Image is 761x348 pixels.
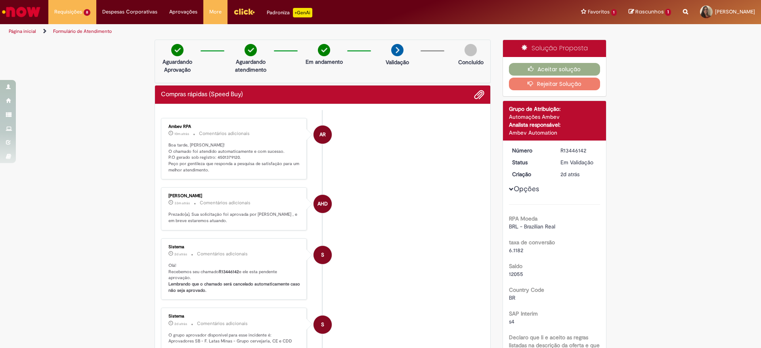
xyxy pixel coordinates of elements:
[168,262,300,294] p: Olá! Recebemos seu chamado e ele esta pendente aprovação.
[321,245,324,264] span: S
[233,6,255,17] img: click_logo_yellow_360x200.png
[391,44,403,56] img: arrow-next.png
[560,171,579,178] time: 25/08/2025 19:15:46
[174,252,187,257] span: 2d atrás
[306,58,343,66] p: Em andamento
[169,8,197,16] span: Aprovações
[84,9,90,16] span: 8
[174,252,187,257] time: 25/08/2025 19:15:58
[197,320,248,327] small: Comentários adicionais
[6,24,501,39] ul: Trilhas de página
[174,201,190,205] time: 27/08/2025 14:17:18
[171,44,184,56] img: check-circle-green.png
[158,58,197,74] p: Aguardando Aprovação
[509,247,523,254] span: 6.1182
[635,8,664,15] span: Rascunhos
[9,28,36,34] a: Página inicial
[161,91,243,98] h2: Compras rápidas (Speed Buy) Histórico de tíquete
[458,58,484,66] p: Concluído
[509,129,600,137] div: Ambev Automation
[168,332,300,344] p: O grupo aprovador disponível para esse incidente é: Aprovadores SB - F. Latas Minas - Grupo cerve...
[53,28,112,34] a: Formulário de Atendimento
[509,310,538,317] b: SAP Interim
[318,44,330,56] img: check-circle-green.png
[174,321,187,326] span: 2d atrás
[314,195,332,213] div: Arthur Henrique De Paula Morais
[168,142,300,173] p: Boa tarde, [PERSON_NAME]! O chamado foi atendido automaticamente e com sucesso. P.O gerado sob re...
[319,125,326,144] span: AR
[509,63,600,76] button: Aceitar solução
[509,113,600,121] div: Automações Ambev
[54,8,82,16] span: Requisições
[219,269,239,275] b: R13446142
[197,251,248,257] small: Comentários adicionais
[474,89,484,100] button: Adicionar anexos
[102,8,157,16] span: Despesas Corporativas
[199,130,250,137] small: Comentários adicionais
[314,246,332,264] div: System
[560,171,579,178] span: 2d atrás
[267,8,312,17] div: Padroniza
[321,315,324,334] span: S
[509,78,600,90] button: Rejeitar Solução
[168,194,300,198] div: [PERSON_NAME]
[168,314,300,319] div: Sistema
[509,294,515,301] span: BR
[509,262,522,270] b: Saldo
[588,8,610,16] span: Favoritos
[200,200,250,206] small: Comentários adicionais
[665,9,671,16] span: 1
[231,58,270,74] p: Aguardando atendimento
[174,131,189,136] span: 10m atrás
[506,170,555,178] dt: Criação
[560,158,597,166] div: Em Validação
[560,146,597,154] div: R13446142
[465,44,477,56] img: img-circle-grey.png
[168,281,301,293] b: Lembrando que o chamado será cancelado automaticamente caso não seja aprovado.
[314,316,332,334] div: System
[168,245,300,249] div: Sistema
[168,124,300,129] div: Ambev RPA
[506,146,555,154] dt: Número
[715,8,755,15] span: [PERSON_NAME]
[506,158,555,166] dt: Status
[509,223,555,230] span: BRL - Brazilian Real
[560,170,597,178] div: 25/08/2025 19:15:46
[209,8,222,16] span: More
[174,201,190,205] span: 33m atrás
[509,318,514,325] span: s4
[293,8,312,17] p: +GenAi
[168,211,300,224] p: Prezado(a), Sua solicitação foi aprovada por [PERSON_NAME] , e em breve estaremos atuando.
[629,8,671,16] a: Rascunhos
[314,126,332,144] div: Ambev RPA
[1,4,42,20] img: ServiceNow
[174,321,187,326] time: 25/08/2025 19:15:54
[503,40,606,57] div: Solução Proposta
[174,131,189,136] time: 27/08/2025 14:39:44
[509,239,555,246] b: taxa de conversão
[509,286,544,293] b: Country Code
[611,9,617,16] span: 1
[386,58,409,66] p: Validação
[317,194,328,213] span: AHD
[509,215,537,222] b: RPA Moeda
[509,270,523,278] span: 12055
[245,44,257,56] img: check-circle-green.png
[509,105,600,113] div: Grupo de Atribuição:
[509,121,600,129] div: Analista responsável:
